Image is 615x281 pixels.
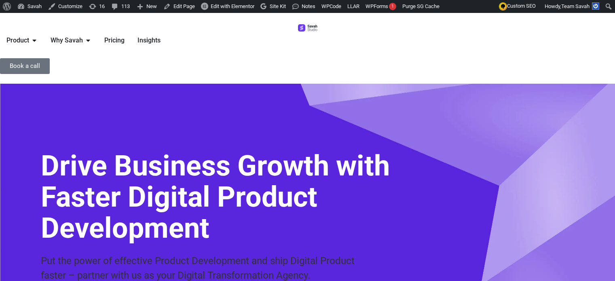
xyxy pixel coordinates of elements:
[41,150,404,244] h1: Drive Business Growth with Faster Digital Product Development
[211,3,254,9] span: Edit with Elementor
[10,63,40,69] span: Book a call
[137,36,161,45] a: Insights
[561,3,590,9] span: Team Savah
[270,3,286,9] span: Site Kit
[104,36,125,45] a: Pricing
[51,36,83,45] span: Why Savah
[389,3,396,10] div: 1
[6,36,29,45] span: Product
[298,24,317,32] img: Logo (3)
